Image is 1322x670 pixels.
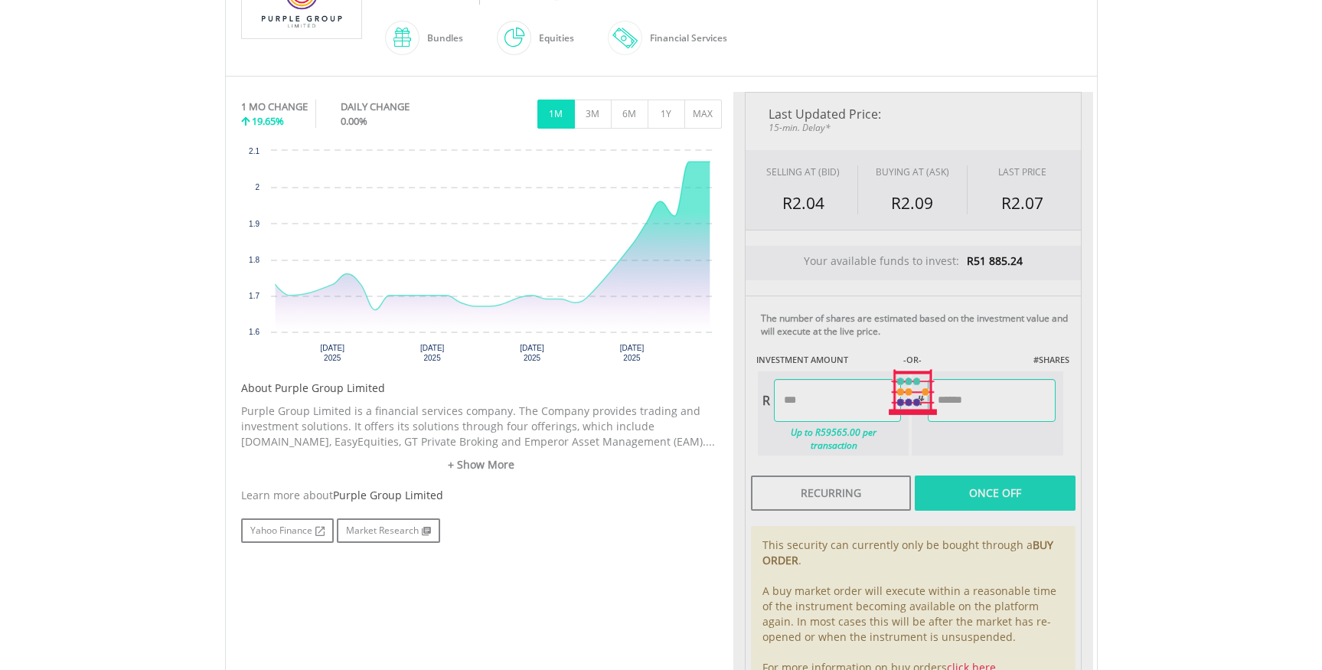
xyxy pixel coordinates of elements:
[333,488,443,502] span: Purple Group Limited
[255,183,260,191] text: 2
[241,143,722,373] svg: Interactive chart
[419,344,444,362] text: [DATE] 2025
[619,344,644,362] text: [DATE] 2025
[249,292,260,300] text: 1.7
[537,100,575,129] button: 1M
[241,143,722,373] div: Chart. Highcharts interactive chart.
[648,100,685,129] button: 1Y
[249,220,260,228] text: 1.9
[241,404,722,449] p: Purple Group Limited is a financial services company. The Company provides trading and investment...
[241,381,722,396] h5: About Purple Group Limited
[249,328,260,336] text: 1.6
[419,20,463,57] div: Bundles
[249,256,260,264] text: 1.8
[241,100,308,114] div: 1 MO CHANGE
[252,114,284,128] span: 19.65%
[320,344,344,362] text: [DATE] 2025
[241,457,722,472] a: + Show More
[341,100,461,114] div: DAILY CHANGE
[531,20,574,57] div: Equities
[337,518,440,543] a: Market Research
[249,147,260,155] text: 2.1
[241,488,722,503] div: Learn more about
[574,100,612,129] button: 3M
[611,100,648,129] button: 6M
[520,344,544,362] text: [DATE] 2025
[684,100,722,129] button: MAX
[241,518,334,543] a: Yahoo Finance
[642,20,727,57] div: Financial Services
[341,114,367,128] span: 0.00%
